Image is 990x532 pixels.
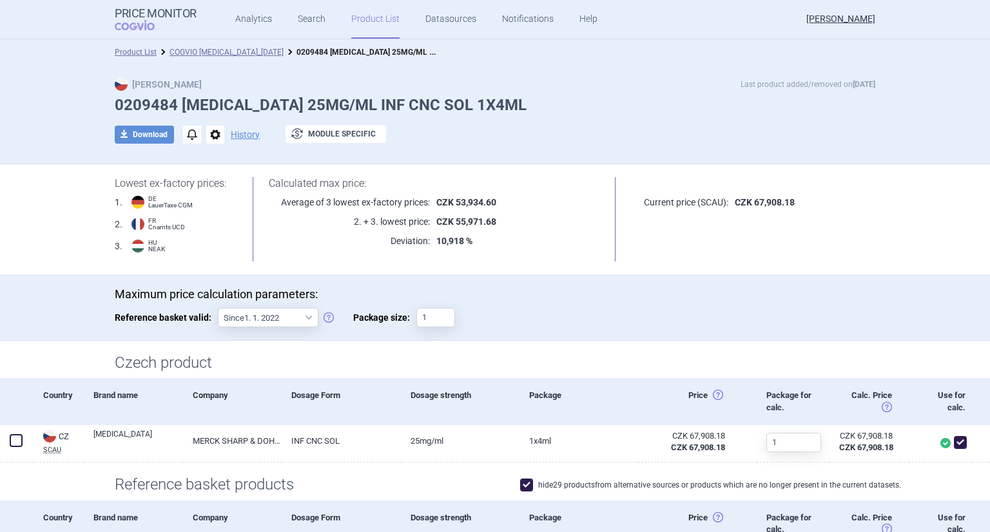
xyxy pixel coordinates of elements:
[115,475,875,494] h1: Reference basket products
[131,218,144,231] img: France
[519,425,638,457] a: 1X4ML
[115,354,875,372] h1: Czech product
[231,130,260,139] button: History
[115,7,197,32] a: Price MonitorCOGVIO
[115,78,128,91] img: CZ
[148,218,185,231] span: FR Cnamts UCD
[115,218,122,231] span: 2 .
[735,197,795,207] strong: CZK 67,908.18
[436,216,496,227] strong: CZK 55,971.68
[853,80,875,89] strong: [DATE]
[436,197,496,207] strong: CZK 53,934.60
[282,378,400,424] div: Dosage Form
[908,378,972,424] div: Use for calc.
[830,425,909,459] a: CZK 67,908.18CZK 67,908.18
[115,308,218,327] span: Reference basket valid:
[183,425,282,457] a: MERCK SHARP & DOHME B.V., [GEOGRAPHIC_DATA]
[671,442,725,452] strong: CZK 67,908.18
[115,48,157,57] a: Product List
[286,125,386,143] button: Module specific
[115,46,157,59] li: Product List
[269,215,430,228] p: 2. + 3. lowest price:
[115,196,122,209] span: 1 .
[269,196,430,209] p: Average of 3 lowest ex-factory prices:
[115,96,875,115] h1: 0209484 [MEDICAL_DATA] 25MG/ML INF CNC SOL 1X4ML
[183,378,282,424] div: Company
[353,308,416,327] span: Package size:
[115,240,122,252] span: 3 .
[43,446,84,453] abbr: SCAU
[284,46,438,59] li: 0209484 Keytruda 25MG/ML INF CNC SOL 1X4ML
[282,425,400,457] a: INF CNC SOL
[131,240,144,252] img: Hungary
[519,378,638,424] div: Package
[131,196,144,209] img: Germany
[115,79,202,90] strong: [PERSON_NAME]
[296,45,503,57] strong: 0209484 [MEDICAL_DATA] 25MG/ML INF CNC SOL 1X4ML
[115,20,173,30] span: COGVIO
[148,240,165,252] span: HU NEAK
[115,7,197,20] strong: Price Monitor
[839,430,893,442] div: CZK 67,908.18
[93,428,183,451] a: [MEDICAL_DATA]
[638,378,757,424] div: Price
[648,430,725,453] abbr: Česko ex-factory
[632,196,728,209] p: Current price (SCAU):
[269,177,600,189] h1: Calculated max price:
[520,479,901,491] label: hide 29 products from alternative sources or products which are no longer present in the current ...
[157,46,284,59] li: COGVIO Keytruda_02.07.2025
[84,378,183,424] div: Brand name
[34,428,84,453] a: CZCZSCAU
[115,287,875,301] p: Maximum price calculation parameters:
[416,308,455,327] input: Package size:
[34,378,84,424] div: Country
[269,234,430,247] p: Deviation:
[741,78,875,91] p: Last product added/removed on
[839,442,893,452] strong: CZK 67,908.18
[148,196,193,209] span: DE LauerTaxe CGM
[43,430,84,444] div: CZ
[757,378,829,424] div: Package for calc.
[43,430,56,442] img: Czech Republic
[829,378,908,424] div: Calc. Price
[170,48,284,57] a: COGVIO [MEDICAL_DATA]_[DATE]
[218,308,318,327] select: Reference basket valid:
[401,425,519,457] a: 25MG/ML
[648,430,725,442] div: CZK 67,908.18
[115,126,174,144] button: Download
[436,236,472,246] strong: 10,918 %
[766,433,821,452] input: 1
[115,177,237,189] h1: Lowest ex-factory prices:
[401,378,519,424] div: Dosage strength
